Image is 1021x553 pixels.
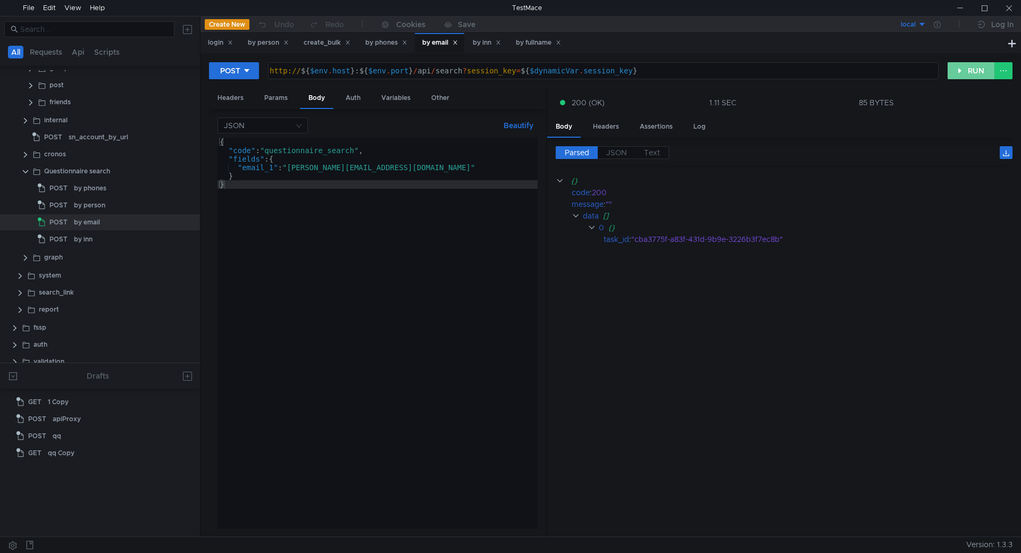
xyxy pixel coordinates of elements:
[606,198,998,210] div: ""
[547,117,581,138] div: Body
[644,148,660,157] span: Text
[28,411,46,427] span: POST
[631,233,998,245] div: "cba3775f-a83f-431d-9b9e-3226b3f7ec8b"
[365,37,407,48] div: by phones
[516,37,561,48] div: by fullname
[53,411,81,427] div: apiProxy
[859,98,894,107] div: 85 BYTES
[74,231,93,247] div: by inn
[28,394,41,410] span: GET
[44,112,68,128] div: internal
[325,18,344,31] div: Redo
[74,180,106,196] div: by phones
[256,88,296,108] div: Params
[49,94,71,110] div: friends
[572,198,604,210] div: message
[91,46,123,58] button: Scripts
[28,428,46,444] span: POST
[49,180,68,196] span: POST
[572,97,605,108] span: 200 (OK)
[44,129,62,145] span: POST
[604,233,629,245] div: task_id
[302,16,352,32] button: Redo
[27,46,65,58] button: Requests
[274,18,294,31] div: Undo
[572,187,590,198] div: code
[39,267,61,283] div: system
[209,88,252,108] div: Headers
[565,148,589,157] span: Parsed
[304,37,350,48] div: create_bulk
[69,129,128,145] div: sn_account_by_url
[28,445,41,461] span: GET
[44,249,63,265] div: graph
[34,354,64,370] div: validation
[49,197,68,213] span: POST
[373,88,419,108] div: Variables
[709,98,737,107] div: 1.11 SEC
[34,320,46,336] div: fssp
[572,198,1012,210] div: :
[49,77,64,93] div: post
[606,148,627,157] span: JSON
[603,210,998,222] div: []
[458,21,475,28] div: Save
[74,214,100,230] div: by email
[473,37,501,48] div: by inn
[249,16,302,32] button: Undo
[572,187,1012,198] div: :
[901,20,916,30] div: local
[248,37,289,48] div: by person
[608,222,998,233] div: {}
[34,337,47,353] div: auth
[604,233,1012,245] div: :
[583,210,599,222] div: data
[48,394,69,410] div: 1 Copy
[48,445,74,461] div: qq Copy
[571,175,998,187] div: {}
[74,197,105,213] div: by person
[8,46,23,58] button: All
[69,46,88,58] button: Api
[631,117,681,137] div: Assertions
[948,62,995,79] button: RUN
[422,37,458,48] div: by email
[220,65,240,77] div: POST
[208,37,233,48] div: login
[87,370,109,382] div: Drafts
[53,428,61,444] div: qq
[599,222,604,233] div: 0
[584,117,627,137] div: Headers
[685,117,714,137] div: Log
[592,187,998,198] div: 200
[39,284,74,300] div: search_link
[49,214,68,230] span: POST
[852,16,926,33] button: local
[20,23,168,35] input: Search...
[423,88,458,108] div: Other
[991,18,1014,31] div: Log In
[209,62,259,79] button: POST
[337,88,369,108] div: Auth
[44,146,66,162] div: cronos
[499,119,538,132] button: Beautify
[966,537,1012,552] span: Version: 1.3.3
[44,163,110,179] div: Questionnaire search
[205,19,249,30] button: Create New
[300,88,333,109] div: Body
[49,231,68,247] span: POST
[39,301,59,317] div: report
[396,18,425,31] div: Cookies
